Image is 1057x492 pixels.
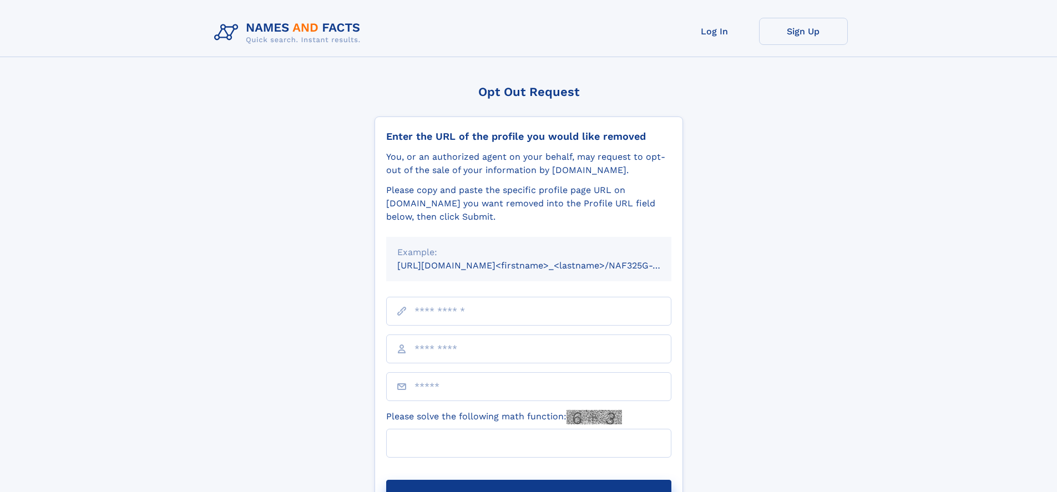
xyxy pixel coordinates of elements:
[386,184,671,224] div: Please copy and paste the specific profile page URL on [DOMAIN_NAME] you want removed into the Pr...
[386,150,671,177] div: You, or an authorized agent on your behalf, may request to opt-out of the sale of your informatio...
[386,130,671,143] div: Enter the URL of the profile you would like removed
[210,18,370,48] img: Logo Names and Facts
[670,18,759,45] a: Log In
[759,18,848,45] a: Sign Up
[386,410,622,424] label: Please solve the following math function:
[397,260,692,271] small: [URL][DOMAIN_NAME]<firstname>_<lastname>/NAF325G-xxxxxxxx
[375,85,683,99] div: Opt Out Request
[397,246,660,259] div: Example:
